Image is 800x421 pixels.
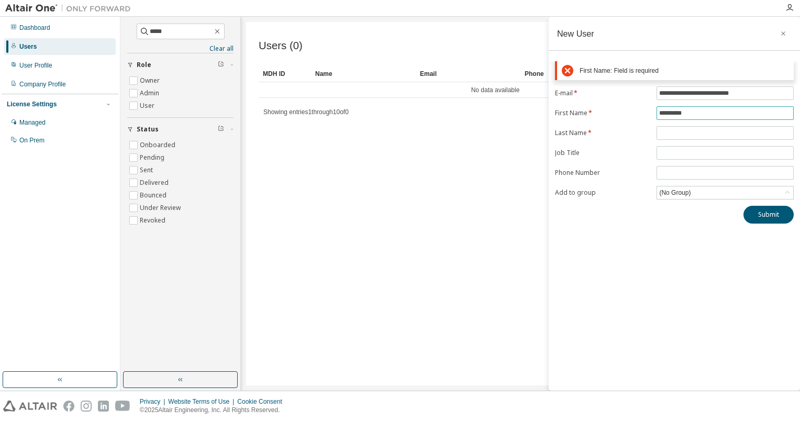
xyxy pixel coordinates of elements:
[140,164,155,176] label: Sent
[140,99,157,112] label: User
[555,149,650,157] label: Job Title
[19,80,66,88] div: Company Profile
[140,87,161,99] label: Admin
[98,401,109,412] img: linkedin.svg
[555,129,650,137] label: Last Name
[7,100,57,108] div: License Settings
[19,24,50,32] div: Dashboard
[127,45,234,53] a: Clear all
[580,67,789,75] div: First Name: Field is required
[115,401,130,412] img: youtube.svg
[63,401,74,412] img: facebook.svg
[263,108,349,116] span: Showing entries 1 through 10 of 0
[140,74,162,87] label: Owner
[218,61,224,69] span: Clear filter
[19,42,37,51] div: Users
[3,401,57,412] img: altair_logo.svg
[525,65,621,82] div: Phone
[140,151,166,164] label: Pending
[557,29,594,38] div: New User
[315,65,412,82] div: Name
[127,53,234,76] button: Role
[657,186,793,199] div: (No Group)
[19,61,52,70] div: User Profile
[5,3,136,14] img: Altair One
[168,397,237,406] div: Website Terms of Use
[137,61,151,69] span: Role
[259,40,303,52] span: Users (0)
[555,189,650,197] label: Add to group
[140,176,171,189] label: Delivered
[140,397,168,406] div: Privacy
[140,189,169,202] label: Bounced
[555,169,650,177] label: Phone Number
[19,136,45,145] div: On Prem
[218,125,224,134] span: Clear filter
[140,202,183,214] label: Under Review
[658,187,692,198] div: (No Group)
[19,118,46,127] div: Managed
[555,109,650,117] label: First Name
[81,401,92,412] img: instagram.svg
[140,406,288,415] p: © 2025 Altair Engineering, Inc. All Rights Reserved.
[259,82,732,98] td: No data available
[237,397,288,406] div: Cookie Consent
[743,206,794,224] button: Submit
[127,118,234,141] button: Status
[555,89,650,97] label: E-mail
[137,125,159,134] span: Status
[140,139,177,151] label: Onboarded
[140,214,168,227] label: Revoked
[263,65,307,82] div: MDH ID
[420,65,516,82] div: Email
